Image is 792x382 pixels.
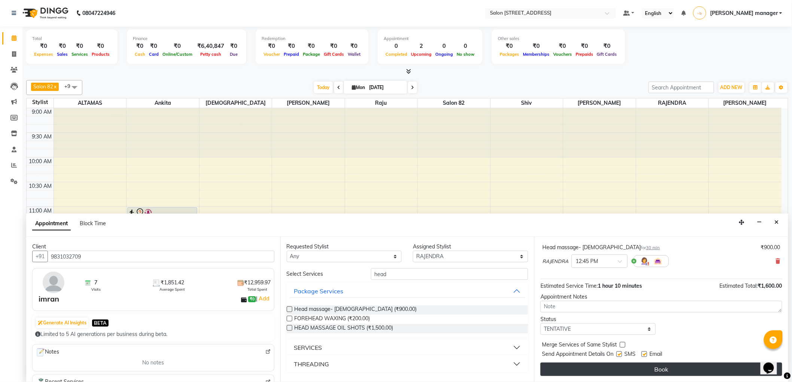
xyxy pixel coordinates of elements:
iframe: chat widget [761,352,785,375]
div: Assigned Stylist [413,243,528,251]
span: ADD NEW [721,85,743,90]
img: Interior.png [654,257,662,266]
img: logo [19,3,70,24]
span: Memberships [521,52,551,57]
span: Due [228,52,240,57]
span: Completed [384,52,409,57]
div: ₹0 [32,42,55,51]
button: SERVICES [290,341,526,354]
b: 08047224946 [82,3,115,24]
span: Average Spent [160,287,185,292]
div: Client [32,243,274,251]
div: 0 [384,42,409,51]
div: ₹0 [133,42,147,51]
button: Close [771,217,782,228]
div: ₹0 [161,42,194,51]
span: | [256,294,271,303]
span: Merge Services of Same Stylist [542,341,617,350]
div: 9:30 AM [31,133,54,141]
span: Today [314,82,333,93]
input: 2025-09-01 [367,82,404,93]
span: HEAD MASSAGE OIL SHOTS (₹1,500.00) [295,324,393,333]
div: ₹0 [147,42,161,51]
span: Notes [36,348,59,357]
div: imran [39,293,59,305]
span: Mon [350,85,367,90]
span: ₹12,959.97 [244,279,271,287]
a: Add [258,294,271,303]
span: Cash [133,52,147,57]
div: ₹0 [595,42,619,51]
span: [PERSON_NAME] [272,98,345,108]
span: Shiv [491,98,563,108]
input: Search by Name/Mobile/Email/Code [48,251,274,262]
span: Ankita [127,98,199,108]
div: ₹0 [498,42,521,51]
div: Package Services [294,287,344,296]
span: Vouchers [551,52,574,57]
a: x [53,83,57,89]
span: Block Time [80,220,106,227]
span: Voucher [262,52,282,57]
div: SERVICES [294,343,322,352]
span: Prepaid [282,52,301,57]
div: Other sales [498,36,619,42]
div: ₹0 [55,42,70,51]
div: ₹0 [227,42,240,51]
div: THREADING [294,360,329,369]
span: Prepaids [574,52,595,57]
div: Limited to 5 AI generations per business during beta. [35,330,271,338]
img: Rahul manager [693,6,706,19]
div: Total [32,36,112,42]
div: Appointment [384,36,476,42]
div: 0 [433,42,455,51]
span: Card [147,52,161,57]
img: avatar [43,272,64,293]
span: No show [455,52,476,57]
span: RAJENDRA [542,258,569,265]
div: 10:30 AM [28,182,54,190]
div: Stylist [27,98,54,106]
button: Package Services [290,284,526,298]
span: ₹1,851.42 [161,279,184,287]
span: Services [70,52,90,57]
span: Head massage- [DEMOGRAPHIC_DATA] (₹900.00) [295,305,417,315]
div: ₹0 [346,42,362,51]
div: ₹0 [282,42,301,51]
span: Petty cash [198,52,223,57]
div: 9:00 AM [31,108,54,116]
span: Total Spent [248,287,268,292]
div: priyanka, TK02, 11:00 AM-12:30 PM, INOA TOUCH UP [128,208,197,281]
span: Estimated Service Time: [540,282,598,289]
div: ₹0 [90,42,112,51]
span: Raju [345,98,418,108]
div: 0 [455,42,476,51]
span: ₹0 [248,296,256,302]
span: 1 hour 10 minutes [598,282,642,289]
div: ₹900.00 [761,244,780,251]
span: No notes [142,359,164,367]
div: Select Services [281,270,365,278]
div: ₹0 [262,42,282,51]
div: ₹0 [322,42,346,51]
div: Status [540,315,656,323]
span: Upcoming [409,52,433,57]
span: Salon 82 [33,83,53,89]
span: Expenses [32,52,55,57]
div: Appointment Notes [540,293,782,301]
span: Packages [498,52,521,57]
div: ₹0 [301,42,322,51]
span: ₹1,600.00 [758,282,782,289]
div: Requested Stylist [287,243,402,251]
span: [PERSON_NAME] [563,98,636,108]
img: Hairdresser.png [640,257,649,266]
span: SMS [624,350,636,360]
div: 2 [409,42,433,51]
div: ₹0 [574,42,595,51]
div: 11:00 AM [28,207,54,215]
button: Generate AI Insights [36,318,88,328]
span: RAJENDRA [636,98,709,108]
span: Gift Cards [595,52,619,57]
button: Book [540,363,782,376]
span: +9 [64,83,76,89]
